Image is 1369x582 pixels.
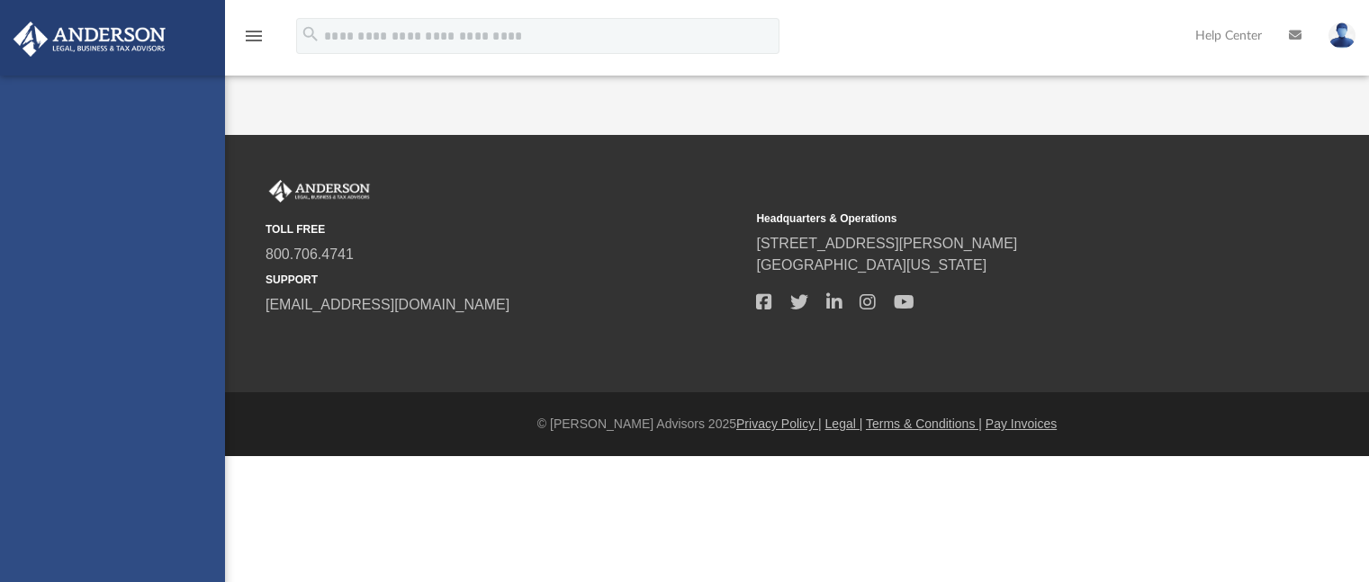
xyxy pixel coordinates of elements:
a: Privacy Policy | [736,416,822,431]
a: [GEOGRAPHIC_DATA][US_STATE] [756,257,986,273]
a: 800.706.4741 [266,246,354,262]
a: [EMAIL_ADDRESS][DOMAIN_NAME] [266,297,509,312]
div: © [PERSON_NAME] Advisors 2025 [225,415,1369,434]
i: menu [243,25,265,47]
a: menu [243,34,265,47]
img: User Pic [1328,22,1355,49]
small: SUPPORT [266,272,743,288]
a: Legal | [825,416,863,431]
a: Terms & Conditions | [866,416,982,431]
small: Headquarters & Operations [756,210,1234,227]
img: Anderson Advisors Platinum Portal [8,22,171,57]
a: [STREET_ADDRESS][PERSON_NAME] [756,236,1017,251]
i: search [301,24,320,44]
img: Anderson Advisors Platinum Portal [266,180,374,203]
small: TOLL FREE [266,221,743,237]
a: Pay Invoices [986,416,1057,431]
